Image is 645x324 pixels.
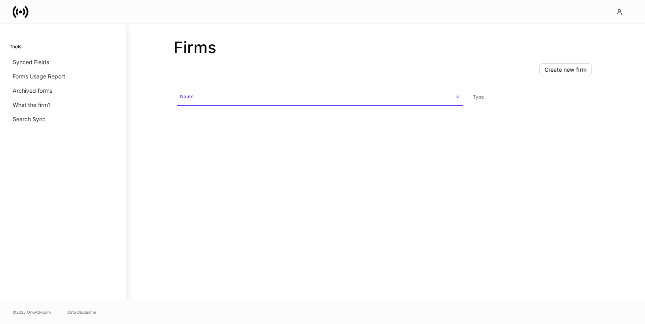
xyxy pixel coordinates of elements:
[473,93,484,101] h6: Type
[174,38,598,57] h2: Firms
[177,89,463,106] span: Name
[9,98,117,112] a: What the firm?
[67,309,97,315] a: Data Disclaimer
[13,87,52,95] p: Archived forms
[9,112,117,126] a: Search Sync
[9,43,21,50] h6: Tools
[470,89,595,105] span: Type
[9,69,117,84] a: Forms Usage Report
[544,67,586,72] div: Create new firm
[180,93,193,100] h6: Name
[13,58,49,66] p: Synced Fields
[13,115,46,123] p: Search Sync
[13,309,51,315] span: © 2025 OneAdvisory
[539,63,592,76] button: Create new firm
[13,101,51,109] p: What the firm?
[9,55,117,69] a: Synced Fields
[9,84,117,98] a: Archived forms
[13,72,65,80] p: Forms Usage Report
